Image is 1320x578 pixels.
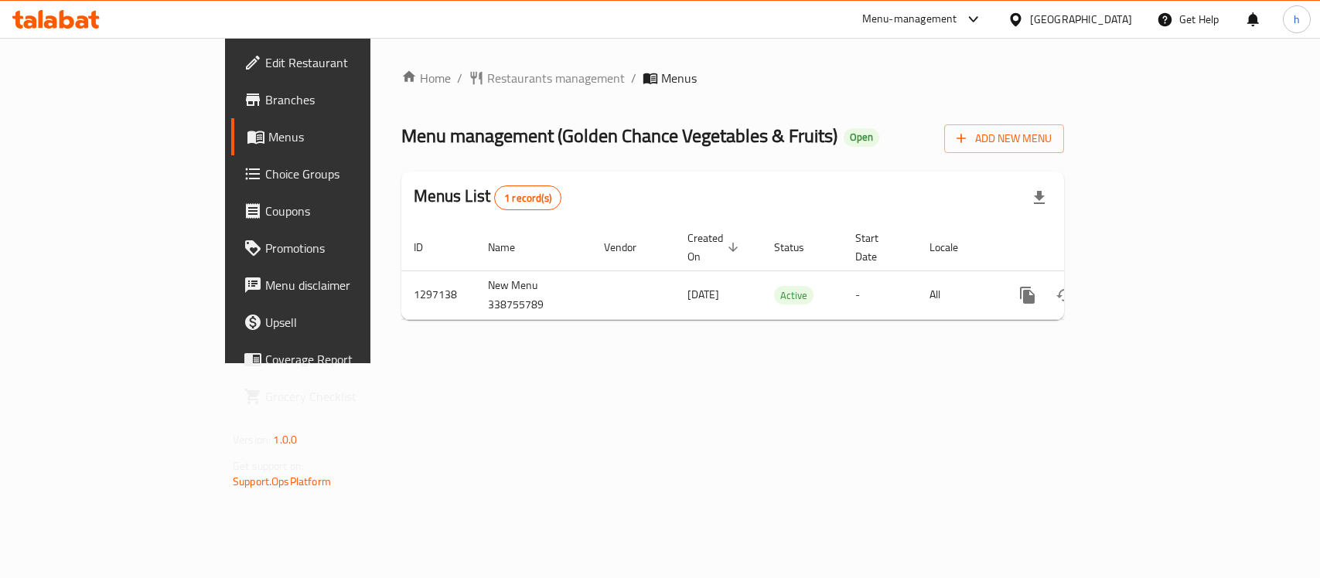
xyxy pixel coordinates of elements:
[1021,179,1058,216] div: Export file
[265,350,433,369] span: Coverage Report
[494,185,561,210] div: Total records count
[774,287,813,304] span: Active
[997,224,1170,271] th: Actions
[774,286,813,304] div: Active
[917,270,997,319] td: All
[265,53,433,72] span: Edit Restaurant
[604,238,657,257] span: Vendor
[231,341,445,378] a: Coverage Report
[687,229,743,266] span: Created On
[774,238,824,257] span: Status
[844,131,879,144] span: Open
[231,155,445,192] a: Choice Groups
[265,387,433,406] span: Grocery Checklist
[487,69,625,87] span: Restaurants management
[265,313,433,331] span: Upsell
[233,471,331,491] a: Support.OpsPlatform
[231,378,445,415] a: Grocery Checklist
[231,304,445,341] a: Upsell
[1046,277,1083,314] button: Change Status
[265,239,433,257] span: Promotions
[265,276,433,294] span: Menu disclaimer
[495,191,561,206] span: 1 record(s)
[401,118,837,153] span: Menu management ( Golden Chance Vegetables & Fruits )
[231,229,445,267] a: Promotions
[414,238,443,257] span: ID
[414,185,561,210] h2: Menus List
[855,229,899,266] span: Start Date
[265,165,433,183] span: Choice Groups
[687,284,719,304] span: [DATE]
[457,69,462,87] li: /
[957,129,1052,148] span: Add New Menu
[843,270,917,319] td: -
[233,430,271,450] span: Version:
[401,224,1170,320] table: enhanced table
[661,69,697,87] span: Menus
[265,202,433,220] span: Coupons
[488,238,535,257] span: Name
[929,238,978,257] span: Locale
[1030,11,1132,28] div: [GEOGRAPHIC_DATA]
[231,81,445,118] a: Branches
[268,127,433,146] span: Menus
[469,69,625,87] a: Restaurants management
[265,90,433,109] span: Branches
[401,69,1064,87] nav: breadcrumb
[476,270,592,319] td: New Menu 338755789
[944,124,1064,153] button: Add New Menu
[231,267,445,304] a: Menu disclaimer
[231,118,445,155] a: Menus
[231,192,445,229] a: Coupons
[862,10,957,29] div: Menu-management
[1009,277,1046,314] button: more
[844,128,879,147] div: Open
[273,430,297,450] span: 1.0.0
[1294,11,1300,28] span: h
[631,69,636,87] li: /
[233,456,304,476] span: Get support on:
[231,44,445,81] a: Edit Restaurant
